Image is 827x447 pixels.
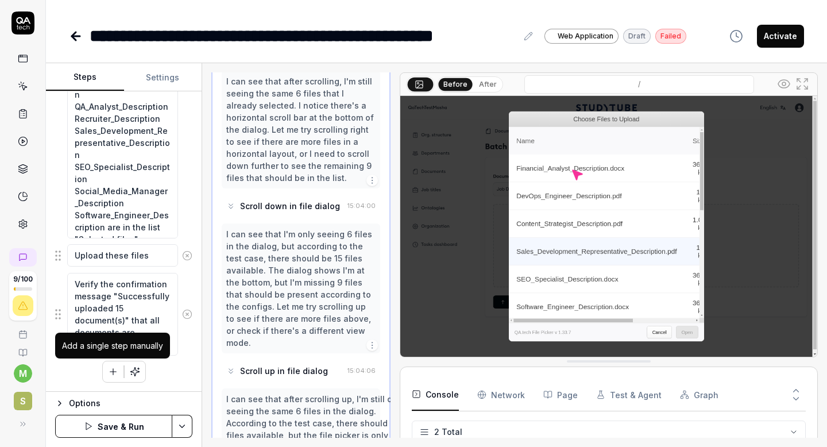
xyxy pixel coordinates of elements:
[240,365,328,377] div: Scroll up in file dialog
[9,248,37,267] a: New conversation
[793,75,811,93] button: Open in full screen
[680,379,718,411] button: Graph
[477,379,525,411] button: Network
[178,244,196,267] button: Remove step
[775,75,793,93] button: Show all interative elements
[222,195,380,217] button: Scroll down in file dialog15:04:00
[14,364,32,383] button: m
[222,360,380,382] button: Scroll up in file dialog15:04:06
[623,29,651,44] div: Draft
[5,383,41,413] button: S
[69,396,192,410] div: Options
[226,75,376,184] div: I can see that after scrolling, I'm still seeing the same 6 files that I already selected. I noti...
[5,321,41,339] a: Book a call with us
[13,276,33,283] span: 9 / 100
[240,200,340,212] div: Scroll down in file dialog
[347,367,376,375] time: 15:04:06
[55,396,192,410] button: Options
[400,96,817,357] img: Screenshot
[544,28,619,44] a: Web Application
[558,31,613,41] span: Web Application
[757,25,804,48] button: Activate
[347,202,376,210] time: 15:04:00
[412,379,459,411] button: Console
[226,228,376,349] div: I can see that I'm only seeing 6 files in the dialog, but according to the test case, there shoul...
[55,415,172,438] button: Save & Run
[55,244,192,268] div: Suggestions
[5,339,41,357] a: Documentation
[438,78,472,90] button: Before
[178,303,196,326] button: Remove step
[543,379,578,411] button: Page
[55,272,192,356] div: Suggestions
[655,29,686,44] div: Failed
[14,392,32,410] span: S
[124,64,202,91] button: Settings
[474,78,501,91] button: After
[596,379,662,411] button: Test & Agent
[722,25,750,48] button: View version history
[46,64,124,91] button: Steps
